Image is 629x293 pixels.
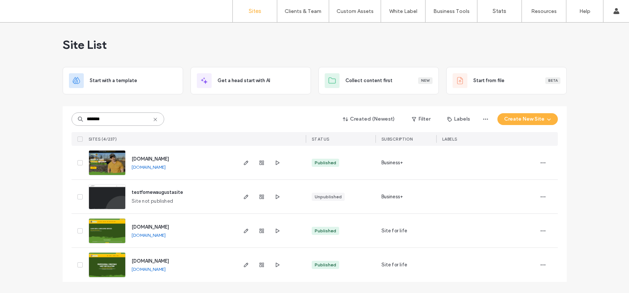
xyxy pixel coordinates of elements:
span: Help [17,5,32,12]
span: Site not published [132,198,173,205]
span: STATUS [312,137,330,142]
a: [DOMAIN_NAME] [132,156,169,162]
span: SUBSCRIPTION [381,137,413,142]
span: SITES (4/237) [89,137,117,142]
label: Stats [493,8,506,14]
label: Sites [249,8,261,14]
div: New [418,77,433,84]
label: Help [579,8,590,14]
button: Labels [441,113,477,125]
span: Site List [63,37,107,52]
div: Get a head start with AI [191,67,311,94]
a: [DOMAIN_NAME] [132,258,169,264]
div: Published [315,228,336,234]
div: Collect content firstNew [318,67,439,94]
div: Start from fileBeta [446,67,567,94]
span: Start with a template [90,77,137,84]
button: Create New Site [497,113,558,125]
span: Site for life [381,261,407,269]
a: [DOMAIN_NAME] [132,266,166,272]
div: Unpublished [315,193,342,200]
label: White Label [389,8,417,14]
label: Clients & Team [285,8,321,14]
span: Get a head start with AI [218,77,270,84]
a: [DOMAIN_NAME] [132,224,169,230]
label: Custom Assets [337,8,374,14]
span: Collect content first [345,77,393,84]
div: Start with a template [63,67,183,94]
span: Start from file [473,77,504,84]
button: Created (Newest) [337,113,401,125]
span: Business+ [381,193,403,201]
a: [DOMAIN_NAME] [132,232,166,238]
a: testfornewaugustasite [132,189,183,195]
div: Beta [545,77,560,84]
button: Filter [404,113,438,125]
span: Business+ [381,159,403,166]
label: Resources [531,8,557,14]
div: Published [315,262,336,268]
span: Site for life [381,227,407,235]
span: LABELS [442,137,457,142]
label: Business Tools [433,8,470,14]
div: Published [315,159,336,166]
a: [DOMAIN_NAME] [132,164,166,170]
